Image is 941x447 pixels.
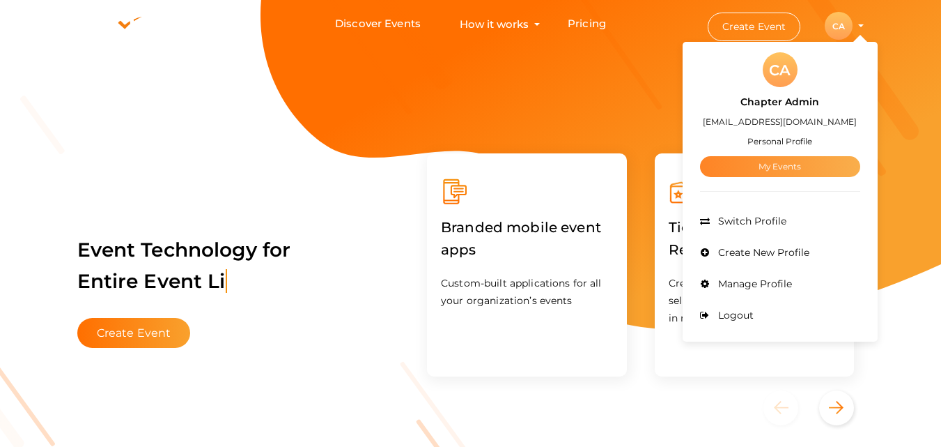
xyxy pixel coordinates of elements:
[708,13,801,41] button: Create Event
[747,136,812,146] small: Personal Profile
[715,246,809,259] span: Create New Profile
[825,21,853,31] profile-pic: CA
[335,11,421,37] a: Discover Events
[441,206,613,271] label: Branded mobile event apps
[715,278,792,290] span: Manage Profile
[441,275,613,310] p: Custom-built applications for all your organization’s events
[77,217,291,315] label: Event Technology for
[669,275,841,327] p: Create your event and start selling your tickets/registrations in minutes.
[715,215,786,227] span: Switch Profile
[456,11,533,37] button: How it works
[77,318,191,348] button: Create Event
[825,12,853,40] div: CA
[740,94,819,110] label: Chapter Admin
[700,156,860,177] a: My Events
[703,114,857,130] label: [EMAIL_ADDRESS][DOMAIN_NAME]
[763,52,798,87] div: CA
[669,244,841,257] a: Ticketing & Registration
[819,391,854,425] button: Next
[715,309,754,321] span: Logout
[669,206,841,271] label: Ticketing & Registration
[568,11,606,37] a: Pricing
[441,244,613,257] a: Branded mobile event apps
[821,11,857,40] button: CA
[763,391,816,425] button: Previous
[77,269,227,293] span: Entire Event Li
